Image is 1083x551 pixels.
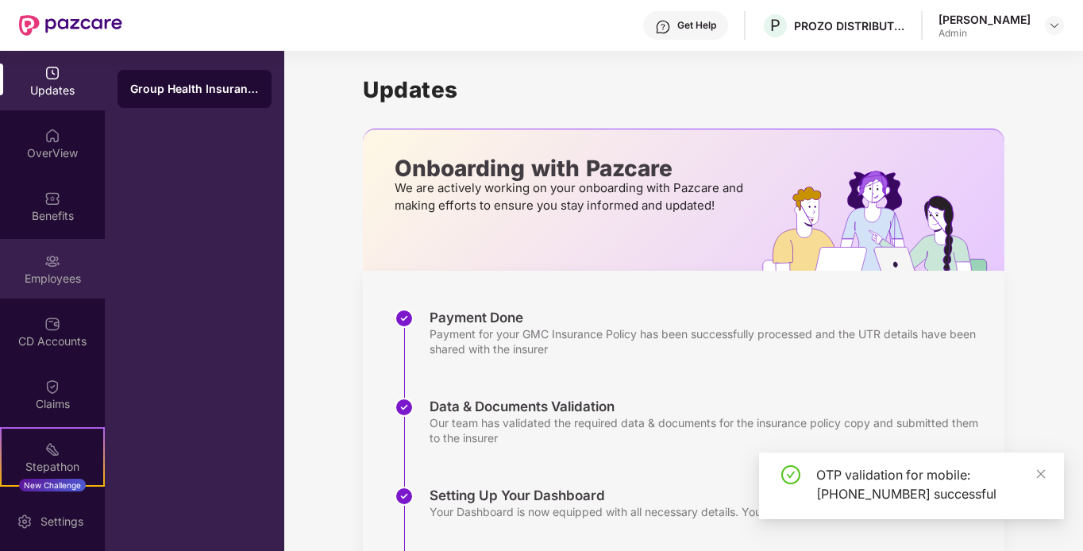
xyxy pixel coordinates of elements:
img: svg+xml;base64,PHN2ZyBpZD0iRHJvcGRvd24tMzJ4MzIiIHhtbG5zPSJodHRwOi8vd3d3LnczLm9yZy8yMDAwL3N2ZyIgd2... [1048,19,1061,32]
div: Settings [36,514,88,530]
div: Admin [938,27,1031,40]
span: close [1035,468,1046,480]
div: PROZO DISTRIBUTION PRIVATE LIMITED [794,18,905,33]
div: Data & Documents Validation [430,398,989,415]
div: Payment Done [430,309,989,326]
div: OTP validation for mobile: [PHONE_NUMBER] successful [816,465,1045,503]
div: Setting Up Your Dashboard [430,487,946,504]
div: Our team has validated the required data & documents for the insurance policy copy and submitted ... [430,415,989,445]
h1: Updates [363,76,1004,103]
img: New Pazcare Logo [19,15,122,36]
img: svg+xml;base64,PHN2ZyBpZD0iSG9tZSIgeG1sbnM9Imh0dHA6Ly93d3cudzMub3JnLzIwMDAvc3ZnIiB3aWR0aD0iMjAiIG... [44,128,60,144]
img: svg+xml;base64,PHN2ZyBpZD0iU2V0dGluZy0yMHgyMCIgeG1sbnM9Imh0dHA6Ly93d3cudzMub3JnLzIwMDAvc3ZnIiB3aW... [17,514,33,530]
div: New Challenge [19,479,86,491]
span: check-circle [781,465,800,484]
img: svg+xml;base64,PHN2ZyBpZD0iVXBkYXRlZCIgeG1sbnM9Imh0dHA6Ly93d3cudzMub3JnLzIwMDAvc3ZnIiB3aWR0aD0iMj... [44,65,60,81]
img: svg+xml;base64,PHN2ZyB4bWxucz0iaHR0cDovL3d3dy53My5vcmcvMjAwMC9zdmciIHdpZHRoPSIyMSIgaGVpZ2h0PSIyMC... [44,441,60,457]
img: svg+xml;base64,PHN2ZyBpZD0iU3RlcC1Eb25lLTMyeDMyIiB4bWxucz0iaHR0cDovL3d3dy53My5vcmcvMjAwMC9zdmciIH... [395,398,414,417]
div: Stepathon [2,459,103,475]
img: svg+xml;base64,PHN2ZyBpZD0iQmVuZWZpdHMiIHhtbG5zPSJodHRwOi8vd3d3LnczLm9yZy8yMDAwL3N2ZyIgd2lkdGg9Ij... [44,191,60,206]
img: svg+xml;base64,PHN2ZyBpZD0iQ0RfQWNjb3VudHMiIGRhdGEtbmFtZT0iQ0QgQWNjb3VudHMiIHhtbG5zPSJodHRwOi8vd3... [44,316,60,332]
div: Payment for your GMC Insurance Policy has been successfully processed and the UTR details have be... [430,326,989,356]
p: We are actively working on your onboarding with Pazcare and making efforts to ensure you stay inf... [395,179,748,214]
div: [PERSON_NAME] [938,12,1031,27]
img: svg+xml;base64,PHN2ZyBpZD0iQ2xhaW0iIHhtbG5zPSJodHRwOi8vd3d3LnczLm9yZy8yMDAwL3N2ZyIgd2lkdGg9IjIwIi... [44,379,60,395]
img: svg+xml;base64,PHN2ZyBpZD0iRW1wbG95ZWVzIiB4bWxucz0iaHR0cDovL3d3dy53My5vcmcvMjAwMC9zdmciIHdpZHRoPS... [44,253,60,269]
span: P [770,16,780,35]
p: Onboarding with Pazcare [395,161,748,175]
img: svg+xml;base64,PHN2ZyBpZD0iU3RlcC1Eb25lLTMyeDMyIiB4bWxucz0iaHR0cDovL3d3dy53My5vcmcvMjAwMC9zdmciIH... [395,309,414,328]
img: svg+xml;base64,PHN2ZyBpZD0iSGVscC0zMngzMiIgeG1sbnM9Imh0dHA6Ly93d3cudzMub3JnLzIwMDAvc3ZnIiB3aWR0aD... [655,19,671,35]
img: svg+xml;base64,PHN2ZyBpZD0iU3RlcC1Eb25lLTMyeDMyIiB4bWxucz0iaHR0cDovL3d3dy53My5vcmcvMjAwMC9zdmciIH... [395,487,414,506]
div: Get Help [677,19,716,32]
div: Group Health Insurance [130,81,259,97]
img: hrOnboarding [762,171,1004,271]
div: Your Dashboard is now equipped with all necessary details. You can check out the details from [430,504,946,519]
